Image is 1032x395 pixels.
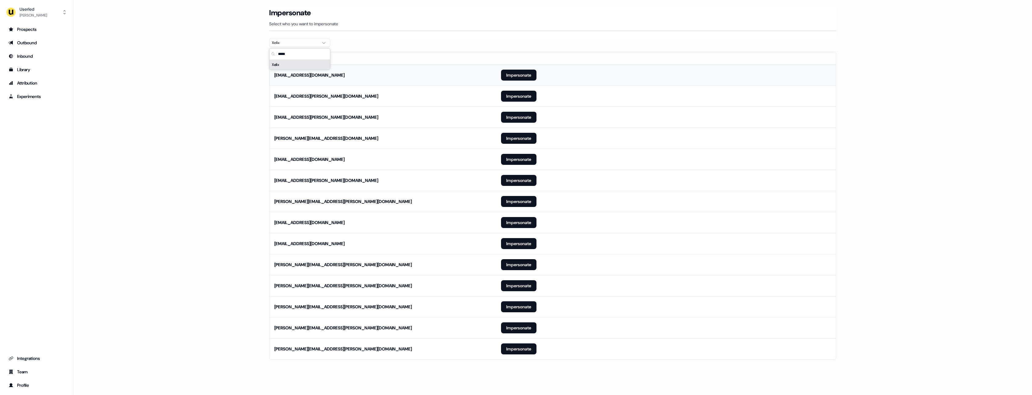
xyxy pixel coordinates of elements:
[501,259,536,270] button: Impersonate
[9,40,64,46] div: Outbound
[9,26,64,32] div: Prospects
[274,241,345,247] div: [EMAIL_ADDRESS][DOMAIN_NAME]
[9,80,64,86] div: Attribution
[274,114,378,120] div: [EMAIL_ADDRESS][PERSON_NAME][DOMAIN_NAME]
[5,38,68,48] a: Go to outbound experience
[272,40,318,46] div: Xelix
[269,21,836,27] p: Select who you want to impersonate
[501,301,536,312] button: Impersonate
[274,262,412,268] div: [PERSON_NAME][EMAIL_ADDRESS][PERSON_NAME][DOMAIN_NAME]
[269,52,496,64] th: Email
[5,380,68,390] a: Go to profile
[5,92,68,101] a: Go to experiments
[501,154,536,165] button: Impersonate
[274,135,378,141] div: [PERSON_NAME][EMAIL_ADDRESS][DOMAIN_NAME]
[274,283,412,289] div: [PERSON_NAME][EMAIL_ADDRESS][PERSON_NAME][DOMAIN_NAME]
[501,196,536,207] button: Impersonate
[274,72,345,78] div: [EMAIL_ADDRESS][DOMAIN_NAME]
[501,175,536,186] button: Impersonate
[501,322,536,333] button: Impersonate
[501,280,536,291] button: Impersonate
[501,112,536,123] button: Impersonate
[9,53,64,59] div: Inbound
[501,91,536,102] button: Impersonate
[5,353,68,363] a: Go to integrations
[501,133,536,144] button: Impersonate
[274,198,412,205] div: [PERSON_NAME][EMAIL_ADDRESS][PERSON_NAME][DOMAIN_NAME]
[9,355,64,361] div: Integrations
[501,238,536,249] button: Impersonate
[9,382,64,388] div: Profile
[269,8,311,17] h3: Impersonate
[20,6,47,12] div: Userled
[274,304,412,310] div: [PERSON_NAME][EMAIL_ADDRESS][PERSON_NAME][DOMAIN_NAME]
[5,5,68,20] button: Userled[PERSON_NAME]
[274,219,345,226] div: [EMAIL_ADDRESS][DOMAIN_NAME]
[269,60,330,70] div: Xelix
[9,67,64,73] div: Library
[274,346,412,352] div: [PERSON_NAME][EMAIL_ADDRESS][PERSON_NAME][DOMAIN_NAME]
[5,78,68,88] a: Go to attribution
[9,93,64,100] div: Experiments
[274,325,412,331] div: [PERSON_NAME][EMAIL_ADDRESS][PERSON_NAME][DOMAIN_NAME]
[5,24,68,34] a: Go to prospects
[5,51,68,61] a: Go to Inbound
[9,369,64,375] div: Team
[269,38,330,47] button: Xelix
[274,177,378,183] div: [EMAIL_ADDRESS][PERSON_NAME][DOMAIN_NAME]
[274,93,378,99] div: [EMAIL_ADDRESS][PERSON_NAME][DOMAIN_NAME]
[5,65,68,74] a: Go to templates
[5,367,68,377] a: Go to team
[501,217,536,228] button: Impersonate
[501,343,536,354] button: Impersonate
[20,12,47,18] div: [PERSON_NAME]
[274,156,345,162] div: [EMAIL_ADDRESS][DOMAIN_NAME]
[501,70,536,81] button: Impersonate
